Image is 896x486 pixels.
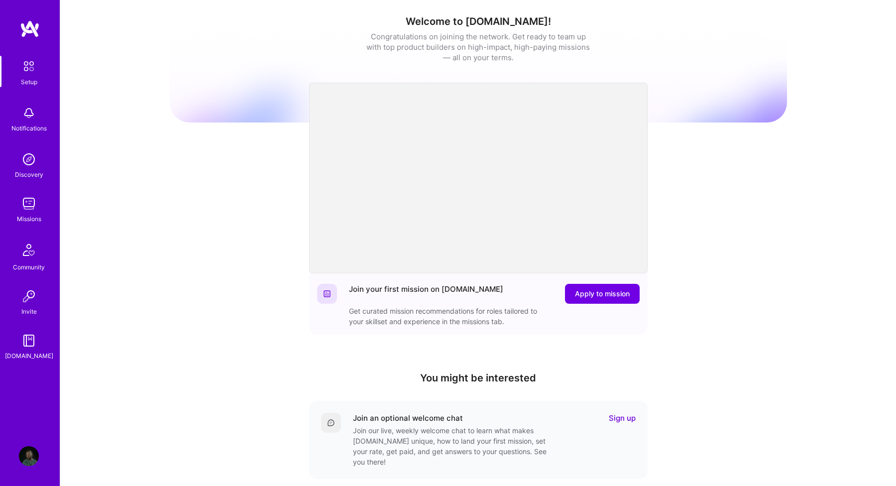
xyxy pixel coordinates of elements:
[21,306,37,317] div: Invite
[575,289,630,299] span: Apply to mission
[21,77,37,87] div: Setup
[309,372,648,384] h4: You might be interested
[19,103,39,123] img: bell
[15,169,43,180] div: Discovery
[170,15,787,27] h1: Welcome to [DOMAIN_NAME]!
[19,331,39,351] img: guide book
[5,351,53,361] div: [DOMAIN_NAME]
[353,413,463,423] div: Join an optional welcome chat
[17,238,41,262] img: Community
[366,31,590,63] div: Congratulations on joining the network. Get ready to team up with top product builders on high-im...
[19,149,39,169] img: discovery
[327,419,335,427] img: Comment
[17,214,41,224] div: Missions
[609,413,636,423] a: Sign up
[16,446,41,466] a: User Avatar
[13,262,45,272] div: Community
[323,290,331,298] img: Website
[349,284,503,304] div: Join your first mission on [DOMAIN_NAME]
[20,20,40,38] img: logo
[309,83,648,273] iframe: video
[19,286,39,306] img: Invite
[353,425,552,467] div: Join our live, weekly welcome chat to learn what makes [DOMAIN_NAME] unique, how to land your fir...
[565,284,640,304] button: Apply to mission
[11,123,47,133] div: Notifications
[19,194,39,214] img: teamwork
[19,446,39,466] img: User Avatar
[18,56,39,77] img: setup
[349,306,548,327] div: Get curated mission recommendations for roles tailored to your skillset and experience in the mis...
